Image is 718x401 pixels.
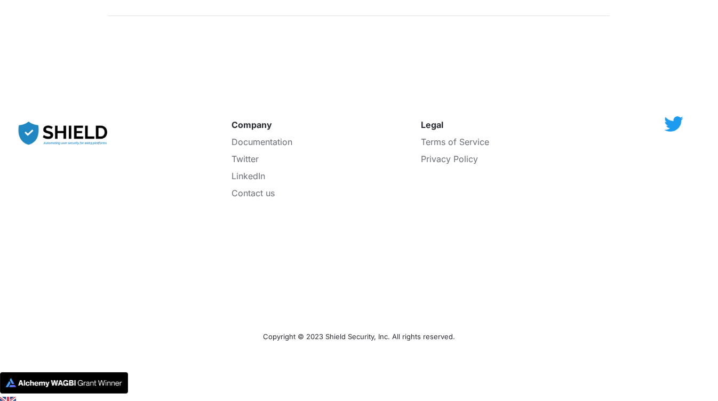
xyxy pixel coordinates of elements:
[162,27,263,44] span: See More Posts
[232,188,275,198] a: Contact us
[421,154,478,164] a: Privacy Policy
[232,154,259,164] a: Twitter
[232,119,272,130] strong: Company
[421,137,489,147] a: Terms of Service
[232,137,292,147] a: Documentation
[421,119,443,130] strong: Legal
[263,332,455,341] span: Copyright © 2023 Shield Security, Inc. All rights reserved.
[232,171,265,181] a: LinkedIn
